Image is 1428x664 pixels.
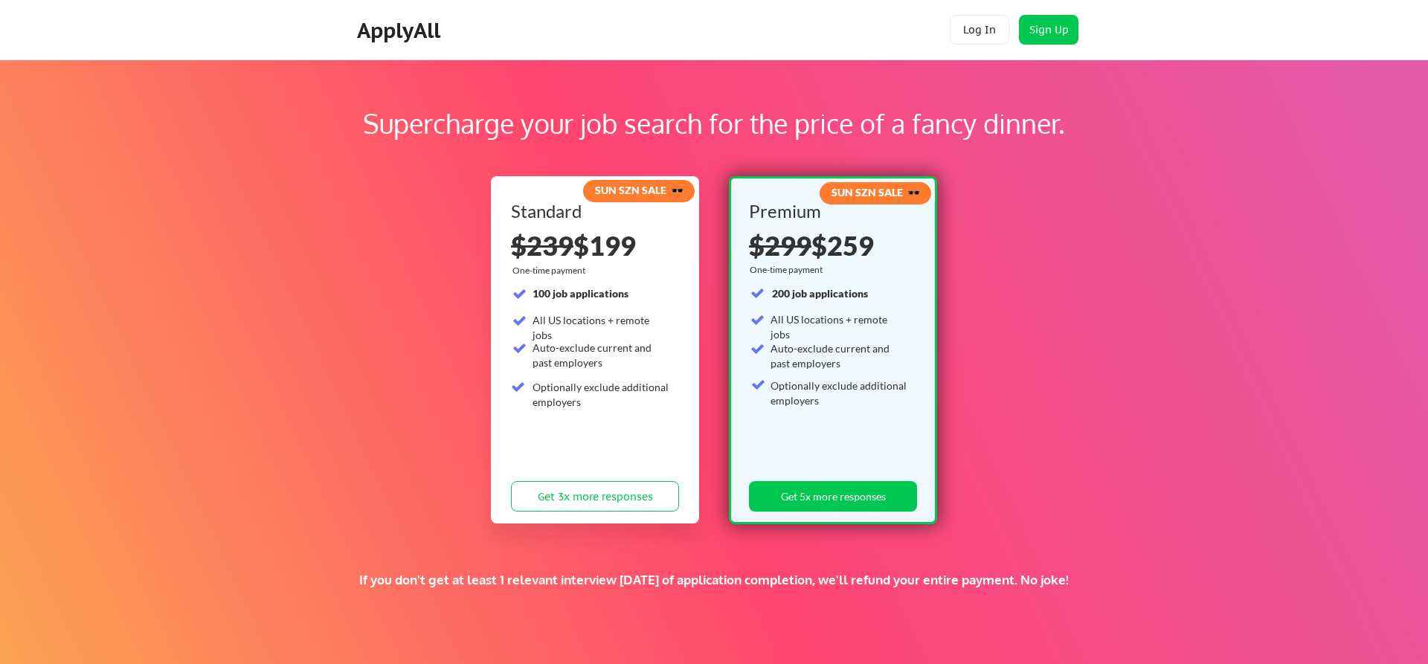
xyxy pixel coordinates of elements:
strong: SUN SZN SALE 🕶️ [832,186,920,199]
div: If you don't get at least 1 relevant interview [DATE] of application completion, we'll refund you... [258,572,1170,588]
button: Get 5x more responses [749,481,917,512]
div: $259 [749,232,912,259]
button: Get 3x more responses [511,481,679,512]
s: $239 [511,229,573,262]
div: All US locations + remote jobs [533,313,670,342]
div: Supercharge your job search for the price of a fancy dinner. [95,103,1333,144]
div: $199 [511,232,679,259]
strong: SUN SZN SALE 🕶️ [595,184,684,196]
s: $299 [749,229,811,262]
div: One-time payment [512,265,590,277]
div: Premium [749,202,912,220]
strong: 200 job applications [772,287,868,300]
strong: 100 job applications [533,287,628,300]
div: Optionally exclude additional employers [533,380,670,409]
div: One-time payment [750,264,827,276]
div: Auto-exclude current and past employers [771,341,908,370]
div: Standard [511,202,674,220]
div: All US locations + remote jobs [771,312,908,341]
div: Optionally exclude additional employers [771,378,908,407]
button: Log In [950,15,1009,45]
div: Auto-exclude current and past employers [533,341,670,370]
button: Sign Up [1019,15,1078,45]
div: ApplyAll [357,18,445,43]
